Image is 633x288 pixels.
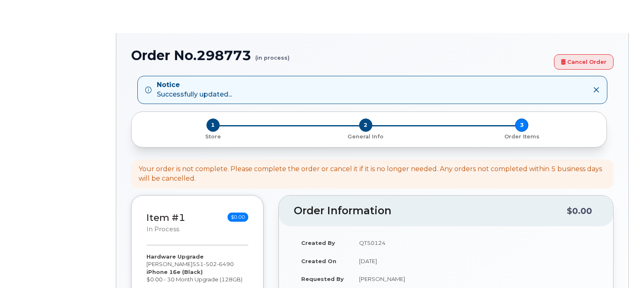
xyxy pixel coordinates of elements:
span: 502 [204,261,217,267]
td: [DATE] [352,252,598,270]
strong: Created On [301,258,336,264]
span: 6490 [217,261,234,267]
small: in process [146,225,179,233]
div: $0.00 [567,203,592,219]
p: Store [141,133,284,140]
strong: Requested By [301,276,344,282]
a: 2 General Info [288,132,444,140]
h1: Order No.298773 [131,48,550,63]
a: Cancel Order [554,54,614,70]
a: Item #1 [146,212,185,223]
div: Your order is not complete. Please complete the order or cancel it if it is no longer needed. Any... [139,165,606,184]
div: Successfully updated... [157,80,232,99]
strong: Hardware Upgrade [146,253,204,260]
strong: iPhone 16e (Black) [146,269,203,275]
p: General Info [291,133,440,140]
strong: Notice [157,80,232,90]
span: 2 [359,119,372,132]
td: [PERSON_NAME] [352,270,598,288]
td: QT50124 [352,234,598,252]
span: 1 [206,119,220,132]
span: $0.00 [228,213,248,222]
strong: Created By [301,240,335,246]
small: (in process) [255,48,290,61]
a: 1 Store [138,132,288,140]
h2: Order Information [294,205,567,217]
span: 551 [192,261,234,267]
